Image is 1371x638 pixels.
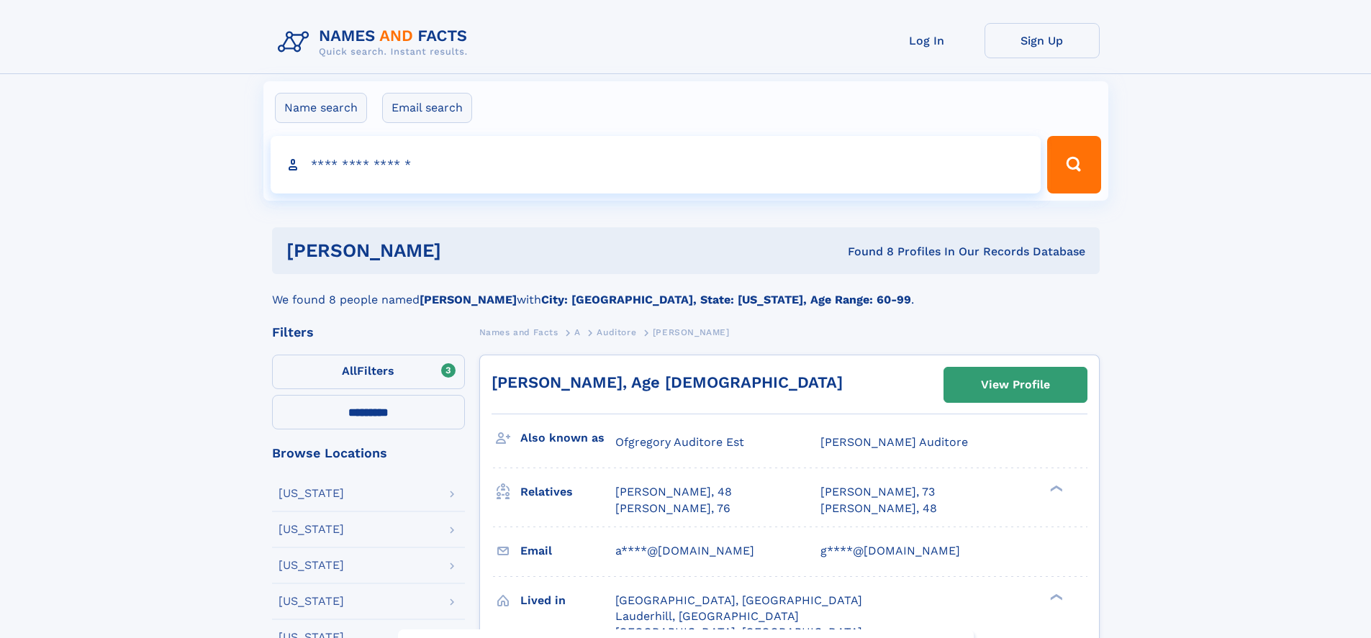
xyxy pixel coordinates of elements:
[520,480,615,504] h3: Relatives
[272,274,1100,309] div: We found 8 people named with .
[574,327,581,337] span: A
[1047,136,1100,193] button: Search Button
[279,524,344,535] div: [US_STATE]
[272,23,479,62] img: Logo Names and Facts
[279,488,344,499] div: [US_STATE]
[615,593,862,607] span: [GEOGRAPHIC_DATA], [GEOGRAPHIC_DATA]
[520,426,615,450] h3: Also known as
[597,327,636,337] span: Auditore
[272,355,465,389] label: Filters
[644,244,1085,260] div: Found 8 Profiles In Our Records Database
[286,242,645,260] h1: [PERSON_NAME]
[275,93,367,123] label: Name search
[382,93,472,123] label: Email search
[520,588,615,613] h3: Lived in
[985,23,1100,58] a: Sign Up
[944,368,1087,402] a: View Profile
[479,323,558,341] a: Names and Facts
[981,368,1050,401] div: View Profile
[820,435,968,449] span: [PERSON_NAME] Auditore
[279,596,344,607] div: [US_STATE]
[574,323,581,341] a: A
[272,326,465,339] div: Filters
[869,23,985,58] a: Log In
[541,293,911,306] b: City: [GEOGRAPHIC_DATA], State: [US_STATE], Age Range: 60-99
[492,373,843,391] a: [PERSON_NAME], Age [DEMOGRAPHIC_DATA]
[820,501,937,516] a: [PERSON_NAME], 48
[615,484,732,500] a: [PERSON_NAME], 48
[271,136,1041,193] input: search input
[520,539,615,563] h3: Email
[653,327,730,337] span: [PERSON_NAME]
[597,323,636,341] a: Auditore
[615,435,744,449] span: Ofgregory Auditore Est
[1046,592,1064,601] div: ❯
[272,447,465,460] div: Browse Locations
[615,609,799,623] span: Lauderhill, [GEOGRAPHIC_DATA]
[420,293,517,306] b: [PERSON_NAME]
[279,560,344,571] div: [US_STATE]
[615,501,730,516] a: [PERSON_NAME], 76
[820,484,935,500] a: [PERSON_NAME], 73
[342,364,357,378] span: All
[1046,484,1064,493] div: ❯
